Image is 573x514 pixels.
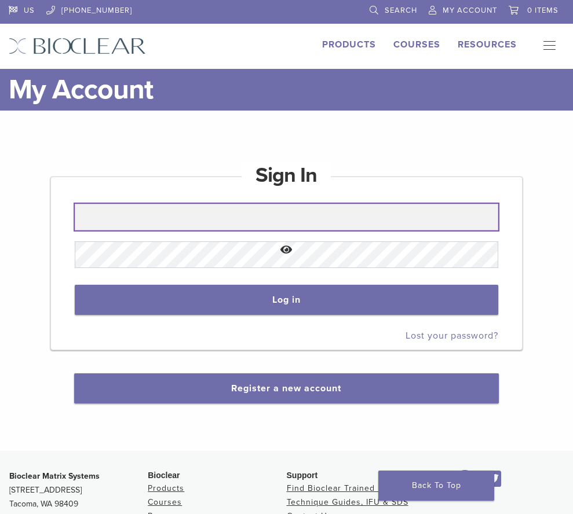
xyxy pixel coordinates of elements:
[287,497,408,507] a: Technique Guides, IFU & SDS
[242,161,331,189] h1: Sign In
[534,38,564,55] nav: Primary Navigation
[75,285,499,315] button: Log in
[443,6,497,15] span: My Account
[458,39,517,50] a: Resources
[322,39,376,50] a: Products
[74,373,499,403] button: Register a new account
[9,38,146,54] img: Bioclear
[527,6,559,15] span: 0 items
[406,330,498,342] a: Lost your password?
[9,471,100,481] strong: Bioclear Matrix Systems
[287,483,410,493] a: Find Bioclear Trained Doctors
[148,497,182,507] a: Courses
[75,236,499,265] button: Show password
[231,383,341,394] a: Register a new account
[148,483,184,493] a: Products
[385,6,417,15] span: Search
[393,39,440,50] a: Courses
[287,471,318,480] span: Support
[9,69,564,111] h1: My Account
[378,471,494,501] a: Back To Top
[148,471,180,480] span: Bioclear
